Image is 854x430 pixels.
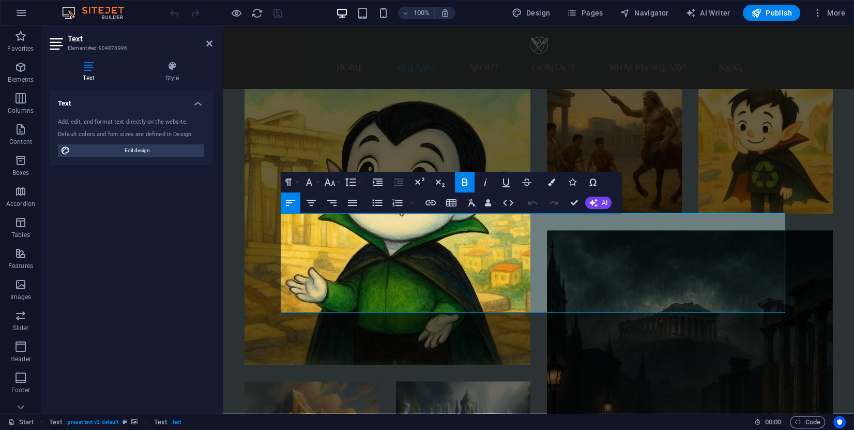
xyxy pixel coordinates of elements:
p: Features [8,262,33,270]
button: Publish [743,5,800,21]
div: Design (Ctrl+Alt+Y) [508,5,555,21]
span: : [772,418,774,426]
button: Clear Formatting [462,192,482,213]
p: Tables [11,231,30,239]
p: Content [9,138,32,146]
button: AI Writer [681,5,735,21]
p: Images [10,293,32,301]
button: Paragraph Format [281,172,300,192]
button: Icons [562,172,582,192]
p: Elements [8,76,34,84]
button: Align Center [301,192,321,213]
p: Slider [13,324,29,332]
button: More [809,5,849,21]
button: Usercentrics [833,416,846,428]
button: Insert Link [421,192,440,213]
button: Redo (Ctrl+Shift+Z) [544,192,563,213]
span: Click to select. Double-click to edit [154,416,167,428]
button: Undo (Ctrl+Z) [523,192,543,213]
span: AI [602,200,607,206]
button: Line Height [343,172,362,192]
button: Subscript [430,172,450,192]
div: Add, edit, and format text directly on the website. [58,118,204,127]
span: Pages [567,8,603,18]
nav: breadcrumb [49,416,181,428]
button: Confirm (Ctrl+⏎) [565,192,584,213]
h6: Session time [754,416,782,428]
span: . text [171,416,181,428]
button: Special Characters [583,172,603,192]
button: Font Family [301,172,321,192]
h6: 100% [414,7,430,19]
button: Navigator [616,5,673,21]
p: Columns [8,107,34,115]
button: Align Justify [343,192,362,213]
span: 00 00 [765,416,781,428]
p: Footer [11,386,30,394]
span: AI Writer [685,8,730,18]
button: Decrease Indent [389,172,408,192]
button: 100% [398,7,435,19]
button: Edit design [58,144,204,157]
p: Header [10,355,31,363]
div: Default colors and font sizes are defined in Design. [58,130,204,139]
a: Click to cancel selection. Double-click to open Pages [8,416,34,428]
span: Publish [751,8,792,18]
i: On resize automatically adjust zoom level to fit chosen device. [440,8,450,18]
button: Ordered List [407,192,416,213]
h4: Style [132,61,212,83]
i: This element contains a background [131,419,138,425]
h3: Element #ed-904878996 [68,43,192,53]
button: Unordered List [368,192,387,213]
button: Pages [562,5,607,21]
img: Editor Logo [59,7,137,19]
button: Align Right [322,192,342,213]
button: Increase Indent [368,172,388,192]
p: Boxes [12,169,29,177]
h4: Text [50,91,212,110]
button: Colors [542,172,561,192]
p: Favorites [7,45,34,53]
span: Navigator [620,8,669,18]
button: Data Bindings [483,192,497,213]
button: Strikethrough [517,172,537,192]
p: Accordion [6,200,35,208]
span: Code [795,416,820,428]
span: Design [512,8,551,18]
button: Design [508,5,555,21]
h2: Text [68,34,212,43]
button: HTML [498,192,518,213]
button: Align Left [281,192,300,213]
button: AI [585,197,612,209]
h4: Text [50,61,132,83]
span: Click to select. Double-click to edit [49,416,62,428]
button: Superscript [409,172,429,192]
i: This element is a customizable preset [123,419,127,425]
button: Font Size [322,172,342,192]
button: reload [251,7,263,19]
span: Edit design [73,144,201,157]
button: Bold (Ctrl+B) [455,172,475,192]
button: Italic (Ctrl+I) [476,172,495,192]
span: More [813,8,845,18]
span: . preset-text-v2-default [66,416,118,428]
button: Code [790,416,825,428]
button: Insert Table [441,192,461,213]
button: Underline (Ctrl+U) [496,172,516,192]
button: Ordered List [388,192,407,213]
